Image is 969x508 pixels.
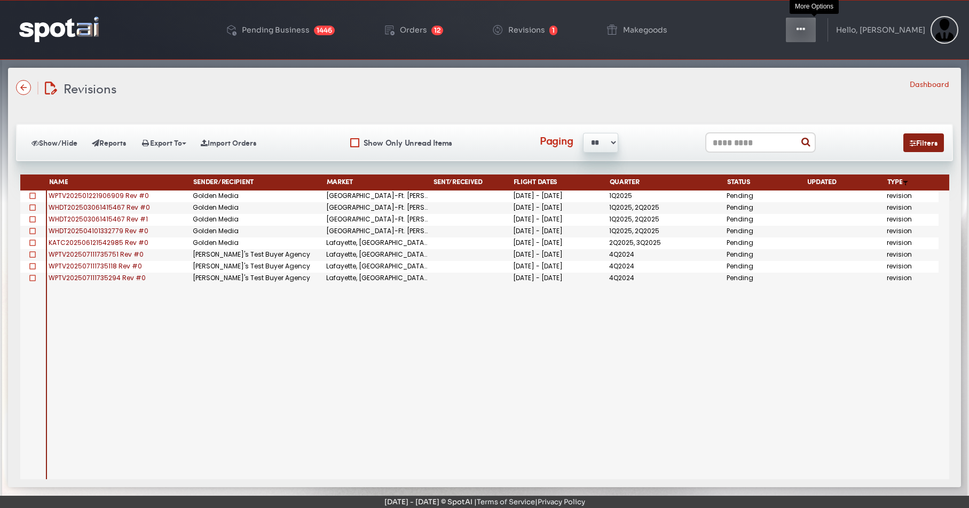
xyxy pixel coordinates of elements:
span: WHDT202503061415467 Rev #0 [49,203,150,212]
img: line-1.svg [828,18,828,42]
img: name-arrow-back-state-default-icon-true-icon-only-true-type.svg [16,80,31,95]
img: logo-reversed.png [19,17,99,42]
span: WHDT202504101332779 Rev #0 [49,226,148,235]
span: 1Q2025 [609,191,632,200]
div: [DATE] - [DATE] [511,249,608,261]
div: [DATE] - [DATE] [511,261,608,273]
div: [GEOGRAPHIC_DATA]-Ft. [PERSON_NAME] (DMA) [325,226,431,237]
img: edit-document.svg [45,82,57,94]
span: Revisions [64,79,117,97]
span: Quarter [610,179,640,186]
div: revision [885,190,939,202]
a: Revisions 1 [483,6,566,53]
div: [GEOGRAPHIC_DATA]-Ft. [PERSON_NAME] (DMA) [325,214,431,226]
button: Export To [134,133,193,152]
div: Golden Media [191,190,325,202]
div: revision [885,273,939,284]
div: [DATE] - [DATE] [511,226,608,237]
div: Golden Media [191,202,325,214]
span: WPTV202507111735118 Rev #0 [49,261,142,271]
div: revision [885,249,939,261]
span: Updated [807,179,837,186]
div: Pending [725,226,805,237]
div: Golden Media [191,214,325,226]
span: 1Q2025, 2Q2025 [609,203,659,212]
div: Pending [725,237,805,249]
div: Orders [400,26,427,34]
div: Golden Media [191,226,325,237]
div: [GEOGRAPHIC_DATA]-Ft. [PERSON_NAME] (DMA) [325,190,431,202]
img: order-play.png [383,23,396,36]
span: 2Q2025, 3Q2025 [609,238,661,247]
img: line-12.svg [37,82,38,94]
span: WHDT202503061415467 Rev #1 [49,215,148,224]
span: 1 [549,26,557,35]
img: Sterling Cooper & Partners [931,16,958,44]
div: revision [885,202,939,214]
a: Terms of Service [477,497,535,506]
div: Makegoods [623,26,667,34]
div: [DATE] - [DATE] [511,190,608,202]
a: Orders 12 [374,6,452,53]
div: revision [885,261,939,273]
a: Pending Business 1446 [216,6,343,53]
span: 12 [431,26,443,35]
div: Revisions [508,26,545,34]
div: [PERSON_NAME]'s Test Buyer Agency [191,249,325,261]
div: Pending [725,190,805,202]
div: [DATE] - [DATE] [511,273,608,284]
div: revision [885,237,939,249]
span: Status [727,179,751,186]
div: Pending [725,214,805,226]
img: deployed-code-history.png [225,23,238,36]
div: revision [885,226,939,237]
div: revision [885,214,939,226]
div: Pending Business [242,26,310,34]
span: Market [327,179,353,186]
div: Pending [725,202,805,214]
a: Privacy Policy [538,497,585,506]
a: Makegoods [597,6,676,53]
div: Golden Media [191,237,325,249]
span: WPTV202501221906909 Rev #0 [49,191,149,200]
span: 4Q2024 [609,273,634,282]
button: Filters [903,133,944,152]
span: 4Q2024 [609,261,634,271]
span: 1Q2025, 2Q2025 [609,215,659,224]
label: Show Only Unread Items [361,137,453,148]
label: Paging [540,132,573,148]
span: Sender/Recipient [193,179,254,186]
div: Hello, [PERSON_NAME] [836,26,925,34]
span: Sent/Received [434,179,483,186]
div: [DATE] - [DATE] [511,214,608,226]
div: Lafayette, [GEOGRAPHIC_DATA] (DMA) [325,237,431,249]
span: Flight Dates [514,179,558,186]
div: Pending [725,249,805,261]
div: Lafayette, [GEOGRAPHIC_DATA] (DMA) [325,261,431,273]
span: Type [887,179,903,188]
div: Pending [725,261,805,273]
div: [DATE] - [DATE] [511,202,608,214]
img: change-circle.png [491,23,504,36]
span: 1Q2025, 2Q2025 [609,226,659,235]
div: [PERSON_NAME]'s Test Buyer Agency [191,273,325,284]
span: WPTV202507111735751 Rev #0 [49,250,144,259]
button: Import Orders [194,133,263,152]
button: Show/Hide [25,133,84,152]
li: Dashboard [910,78,949,89]
span: Name [49,179,68,186]
div: Pending [725,273,805,284]
button: Reports [85,133,132,152]
span: KATC202506121542985 Rev #0 [49,238,148,247]
div: Lafayette, [GEOGRAPHIC_DATA] (DMA) [325,249,431,261]
div: [GEOGRAPHIC_DATA]-Ft. [PERSON_NAME] (DMA) [325,202,431,214]
span: WPTV202507111735294 Rev #0 [49,273,146,282]
span: 4Q2024 [609,250,634,259]
div: Lafayette, [GEOGRAPHIC_DATA] (DMA) [325,273,431,284]
div: [DATE] - [DATE] [511,237,608,249]
span: 1446 [314,26,335,35]
div: [PERSON_NAME]'s Test Buyer Agency [191,261,325,273]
